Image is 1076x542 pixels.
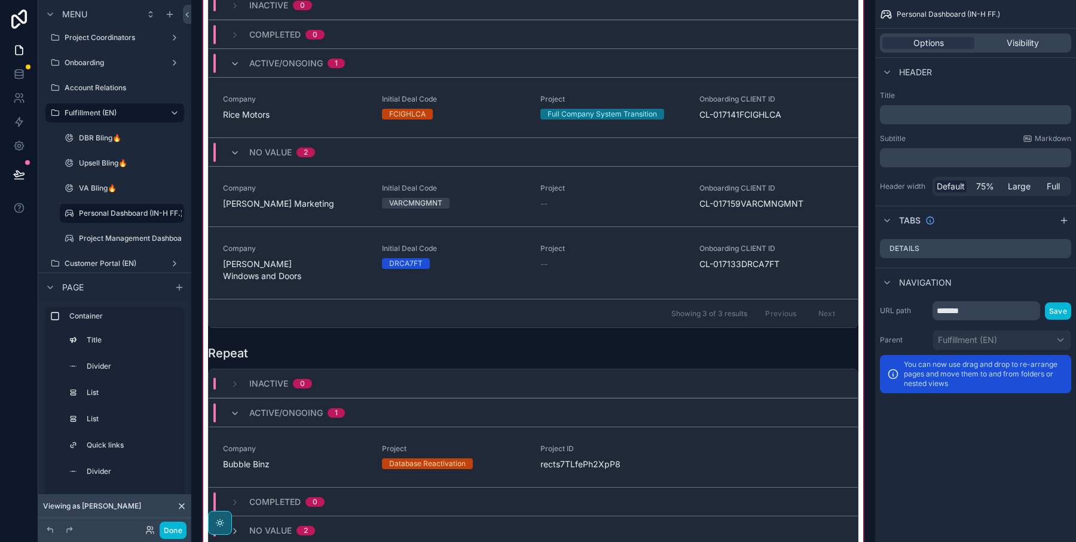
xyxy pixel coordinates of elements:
a: Onboarding [45,53,184,72]
span: Visibility [1007,37,1039,49]
a: Project Management Dashboard (IN-H FF.) (clone) [60,229,184,248]
label: Customer Portal (EN) [65,259,165,268]
span: Markdown [1035,134,1071,143]
a: VA Bling🔥 [60,179,184,198]
label: Account Relations [65,83,182,93]
label: Subtitle [880,134,906,143]
span: Menu [62,8,87,20]
div: scrollable content [880,105,1071,124]
button: Save [1045,302,1071,320]
label: DBR Bling🔥 [79,133,182,143]
label: List [87,388,177,397]
div: 1 [335,59,338,68]
label: Divider [87,362,177,371]
span: Large [1008,180,1031,192]
label: Title [87,335,177,345]
label: Header width [880,182,928,191]
label: Quick links [87,440,177,450]
span: Viewing as [PERSON_NAME] [43,501,141,511]
div: 1 [335,408,338,418]
div: 0 [313,497,317,507]
label: Onboarding [65,58,165,68]
span: Options [913,37,944,49]
div: scrollable content [880,148,1071,167]
label: Title [880,91,1071,100]
a: Upsell Bling🔥 [60,154,184,173]
span: Completed [249,29,301,41]
button: Fulfillment (EN) [933,330,1071,350]
button: Done [160,522,187,539]
div: 0 [300,379,305,388]
div: 0 [300,1,305,10]
span: Completed [249,496,301,508]
span: Active/Ongoing [249,407,323,419]
a: DBR Bling🔥 [60,128,184,148]
a: Project Coordinators [45,28,184,47]
label: Fulfillment (EN) [65,108,160,118]
label: URL path [880,306,928,316]
span: Page [62,281,84,293]
div: scrollable content [38,301,191,518]
div: 2 [304,148,308,157]
span: Tabs [899,215,921,226]
span: 75% [976,180,994,192]
span: No value [249,525,292,537]
label: Personal Dashboard (IN-H FF.) [79,209,183,218]
span: Showing 3 of 3 results [671,309,747,319]
span: Inactive [249,378,288,390]
span: Active/Ongoing [249,57,323,69]
a: Customer Portal (EN) [45,254,184,273]
label: Project Management Dashboard (IN-H FF.) (clone) [79,234,249,243]
label: Project Coordinators [65,33,165,42]
span: Fulfillment (EN) [938,334,997,346]
span: Full [1047,180,1060,192]
a: Fulfillment (EN) [45,103,184,123]
span: Personal Dashboard (IN-H FF.) [897,10,1000,19]
span: Header [899,66,932,78]
span: No value [249,146,292,158]
label: List [87,414,177,424]
div: 2 [304,526,308,535]
p: You can now use drag and drop to re-arrange pages and move them to and from folders or nested views [904,360,1064,388]
label: Details [889,244,919,253]
label: Upsell Bling🔥 [79,158,182,168]
a: Account Relations [45,78,184,97]
span: Navigation [899,277,952,289]
label: Container [69,311,179,321]
label: Parent [880,335,928,345]
label: VA Bling🔥 [79,183,182,193]
a: Personal Dashboard (IN-H FF.) [60,204,184,223]
a: Markdown [1023,134,1071,143]
div: 0 [313,30,317,39]
label: Divider [87,467,177,476]
span: Default [937,180,965,192]
label: Title [87,493,177,503]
